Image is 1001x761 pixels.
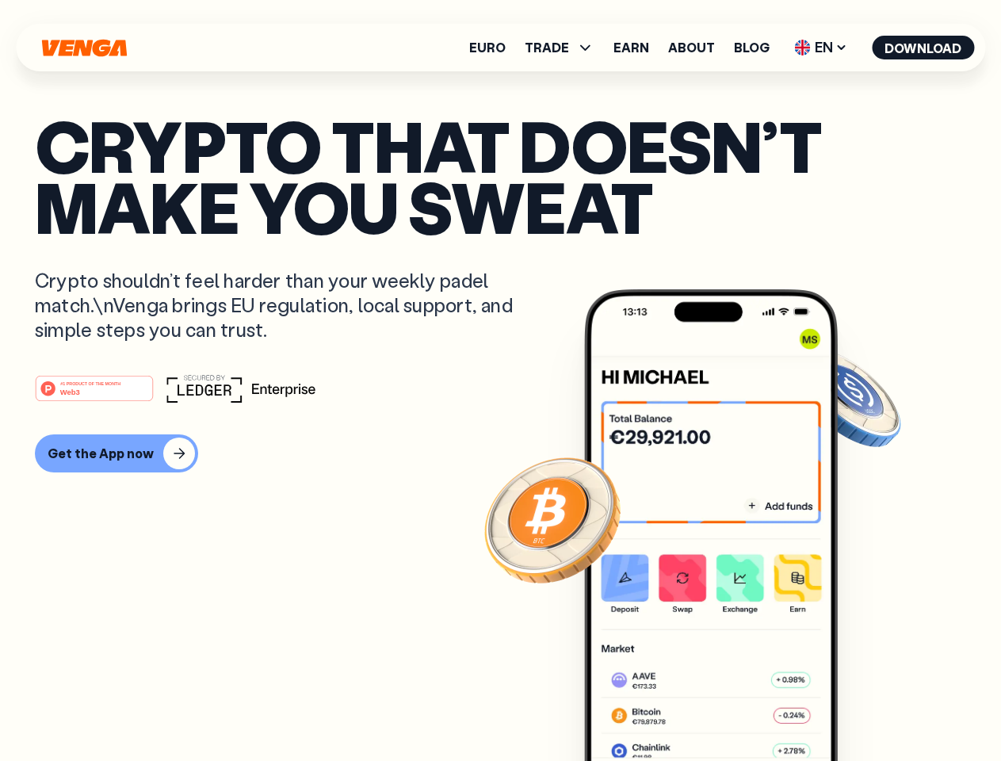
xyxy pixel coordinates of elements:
span: TRADE [525,38,594,57]
svg: Home [40,39,128,57]
a: Earn [613,41,649,54]
tspan: #1 PRODUCT OF THE MONTH [60,380,120,385]
a: Euro [469,41,506,54]
img: flag-uk [794,40,810,55]
img: Bitcoin [481,448,624,591]
a: Get the App now [35,434,966,472]
p: Crypto shouldn’t feel harder than your weekly padel match.\nVenga brings EU regulation, local sup... [35,268,536,342]
div: Get the App now [48,446,154,461]
span: EN [789,35,853,60]
button: Download [872,36,974,59]
a: #1 PRODUCT OF THE MONTHWeb3 [35,384,154,405]
a: About [668,41,715,54]
tspan: Web3 [60,387,80,396]
span: TRADE [525,41,569,54]
p: Crypto that doesn’t make you sweat [35,115,966,236]
a: Blog [734,41,770,54]
button: Get the App now [35,434,198,472]
img: USDC coin [790,341,904,455]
